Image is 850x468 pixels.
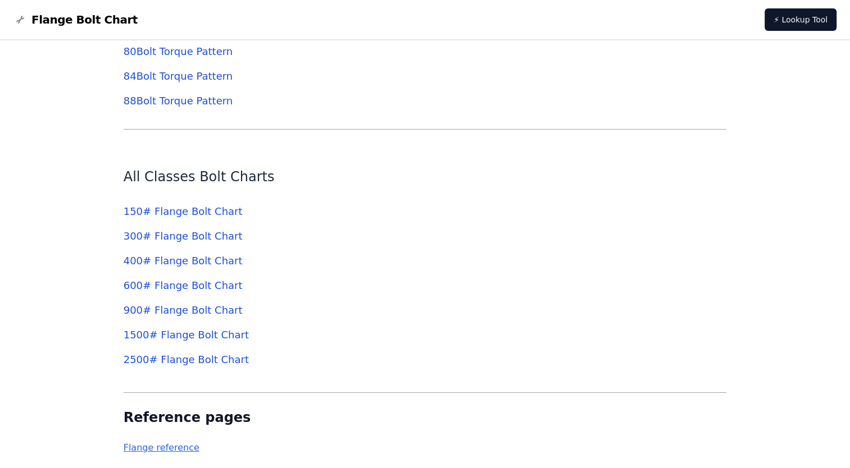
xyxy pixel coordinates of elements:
[124,45,233,57] a: 80Bolt Torque Pattern
[31,12,138,27] span: Flange Bolt Chart
[124,70,233,82] a: 84Bolt Torque Pattern
[124,329,249,341] a: 1500# Flange Bolt Chart
[124,169,275,185] a: All Classes Bolt Charts
[13,13,27,26] img: Flange Bolt Chart Logo
[13,12,138,27] a: Flange Bolt Chart LogoFlange Bolt Chart
[124,95,233,107] a: 88Bolt Torque Pattern
[124,205,243,217] a: 150# Flange Bolt Chart
[765,8,837,31] a: ⚡ Lookup Tool
[124,354,249,365] a: 2500# Flange Bolt Chart
[124,255,243,267] a: 400# Flange Bolt Chart
[124,230,243,242] a: 300# Flange Bolt Chart
[124,409,496,426] h2: Reference pages
[124,279,243,291] a: 600# Flange Bolt Chart
[124,442,199,453] a: Flange reference
[124,304,243,316] a: 900# Flange Bolt Chart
